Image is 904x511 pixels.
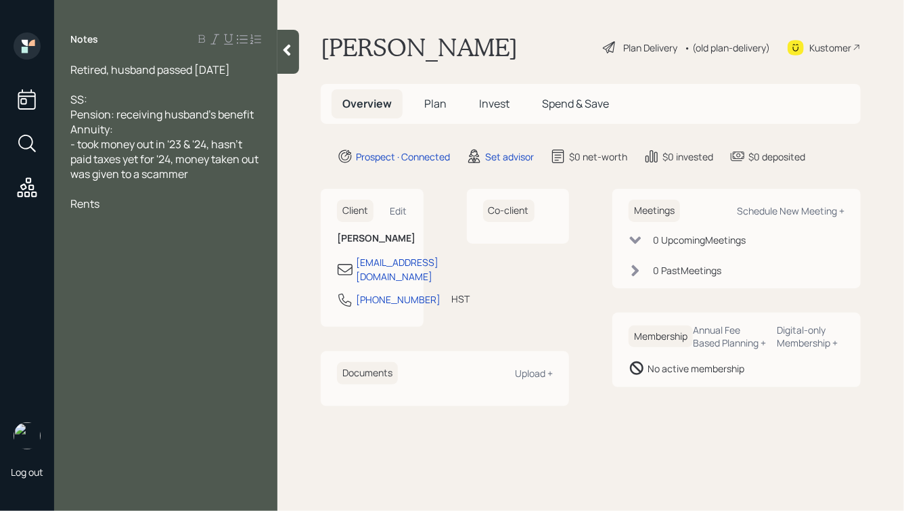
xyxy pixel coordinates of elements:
[70,32,98,46] label: Notes
[542,96,609,111] span: Spend & Save
[629,326,693,348] h6: Membership
[693,324,767,349] div: Annual Fee Based Planning +
[424,96,447,111] span: Plan
[684,41,770,55] div: • (old plan-delivery)
[321,32,518,62] h1: [PERSON_NAME]
[337,200,374,222] h6: Client
[70,122,113,137] span: Annuity:
[356,292,440,307] div: [PHONE_NUMBER]
[479,96,510,111] span: Invest
[777,324,844,349] div: Digital-only Membership +
[485,150,534,164] div: Set advisor
[451,292,470,306] div: HST
[11,466,43,479] div: Log out
[748,150,805,164] div: $0 deposited
[648,361,744,376] div: No active membership
[390,204,407,217] div: Edit
[70,196,99,211] span: Rents
[70,92,87,107] span: SS:
[483,200,535,222] h6: Co-client
[342,96,392,111] span: Overview
[569,150,627,164] div: $0 net-worth
[337,362,398,384] h6: Documents
[653,263,721,277] div: 0 Past Meeting s
[653,233,746,247] div: 0 Upcoming Meeting s
[809,41,851,55] div: Kustomer
[70,137,261,181] span: - took money out in '23 & '24, hasn't paid taxes yet for '24, money taken out was given to a scammer
[337,233,407,244] h6: [PERSON_NAME]
[662,150,713,164] div: $0 invested
[70,107,254,122] span: Pension: receiving husband's benefit
[356,150,450,164] div: Prospect · Connected
[737,204,844,217] div: Schedule New Meeting +
[70,62,230,77] span: Retired, husband passed [DATE]
[356,255,438,284] div: [EMAIL_ADDRESS][DOMAIN_NAME]
[14,422,41,449] img: hunter_neumayer.jpg
[623,41,677,55] div: Plan Delivery
[515,367,553,380] div: Upload +
[629,200,680,222] h6: Meetings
